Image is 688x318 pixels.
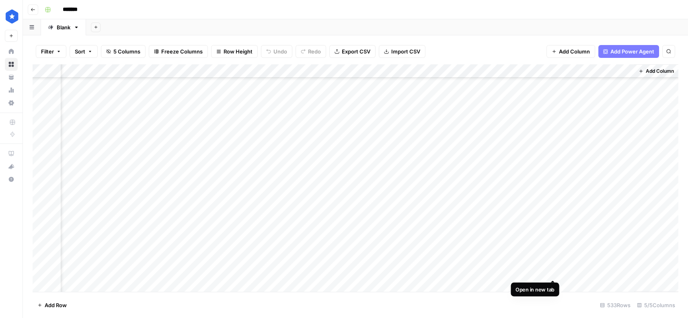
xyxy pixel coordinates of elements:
[391,47,420,55] span: Import CSV
[211,45,258,58] button: Row Height
[646,68,674,75] span: Add Column
[5,9,19,24] img: ConsumerAffairs Logo
[5,147,18,160] a: AirOps Academy
[45,301,67,309] span: Add Row
[57,23,70,31] div: Blank
[342,47,370,55] span: Export CSV
[598,45,659,58] button: Add Power Agent
[261,45,292,58] button: Undo
[5,71,18,84] a: Your Data
[36,45,66,58] button: Filter
[70,45,98,58] button: Sort
[5,6,18,27] button: Workspace: ConsumerAffairs
[559,47,590,55] span: Add Column
[33,299,72,312] button: Add Row
[41,19,86,35] a: Blank
[5,160,18,173] button: What's new?
[634,299,678,312] div: 5/5 Columns
[5,58,18,71] a: Browse
[5,96,18,109] a: Settings
[224,47,253,55] span: Row Height
[329,45,376,58] button: Export CSV
[379,45,425,58] button: Import CSV
[546,45,595,58] button: Add Column
[113,47,140,55] span: 5 Columns
[5,160,17,172] div: What's new?
[5,173,18,186] button: Help + Support
[75,47,85,55] span: Sort
[296,45,326,58] button: Redo
[5,45,18,58] a: Home
[597,299,634,312] div: 533 Rows
[308,47,321,55] span: Redo
[610,47,654,55] span: Add Power Agent
[161,47,203,55] span: Freeze Columns
[635,66,677,76] button: Add Column
[101,45,146,58] button: 5 Columns
[149,45,208,58] button: Freeze Columns
[41,47,54,55] span: Filter
[5,84,18,96] a: Usage
[273,47,287,55] span: Undo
